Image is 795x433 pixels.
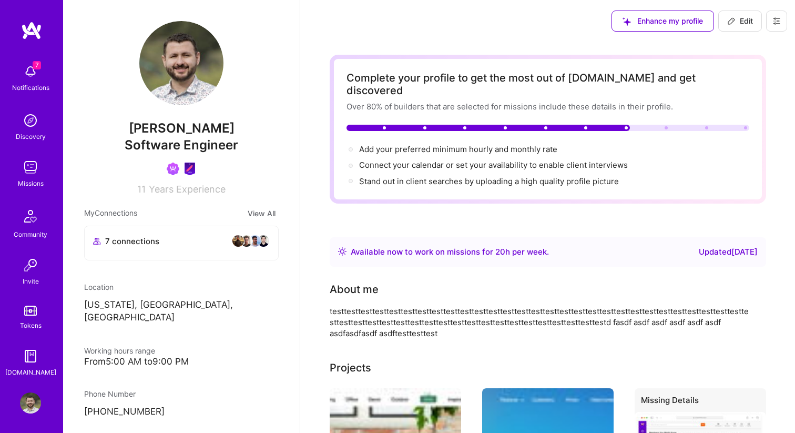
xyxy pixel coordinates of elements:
[84,299,279,324] p: [US_STATE], [GEOGRAPHIC_DATA], [GEOGRAPHIC_DATA]
[623,17,631,26] i: icon SuggestedTeams
[125,137,238,153] span: Software Engineer
[249,235,261,247] img: avatar
[167,163,179,175] img: Been on Mission
[699,246,758,258] div: Updated [DATE]
[18,178,44,189] div: Missions
[20,392,41,414] img: User Avatar
[84,406,279,418] p: [PHONE_NUMBER]
[338,247,346,256] img: Availability
[727,16,753,26] span: Edit
[240,235,253,247] img: avatar
[330,281,379,297] div: About me
[139,21,223,105] img: User Avatar
[611,11,714,32] button: Enhance my profile
[24,306,37,316] img: tokens
[346,101,749,112] div: Over 80% of builders that are selected for missions include these details in their profile.
[84,389,136,398] span: Phone Number
[232,235,244,247] img: avatar
[635,388,766,416] div: Missing Details
[359,176,619,187] div: Stand out in client searches by uploading a high quality profile picture
[84,120,279,136] span: [PERSON_NAME]
[351,246,549,258] div: Available now to work on missions for h per week .
[84,281,279,293] div: Location
[20,61,41,82] img: bell
[20,320,42,331] div: Tokens
[244,207,279,219] button: View All
[93,237,101,245] i: icon Collaborator
[20,346,41,367] img: guide book
[330,360,371,376] div: Projects
[718,11,762,32] button: Edit
[359,160,628,170] span: Connect your calendar or set your availability to enable client interviews
[84,207,137,219] span: My Connections
[84,346,155,355] span: Working hours range
[20,110,41,131] img: discovery
[20,255,41,276] img: Invite
[5,367,56,378] div: [DOMAIN_NAME]
[184,163,196,175] img: Product Design Guild
[16,131,46,142] div: Discovery
[14,229,47,240] div: Community
[137,184,146,195] span: 11
[17,392,44,414] a: User Avatar
[21,21,42,40] img: logo
[623,16,703,26] span: Enhance my profile
[257,235,270,247] img: avatar
[149,184,226,195] span: Years Experience
[495,247,505,257] span: 20
[346,72,749,97] div: Complete your profile to get the most out of [DOMAIN_NAME] and get discovered
[105,236,159,247] span: 7 connections
[23,276,39,287] div: Invite
[33,61,41,69] span: 7
[84,356,279,367] div: From 5:00 AM to 9:00 PM
[12,82,49,93] div: Notifications
[20,157,41,178] img: teamwork
[84,226,279,260] button: 7 connectionsavataravataravataravatar
[18,204,43,229] img: Community
[330,306,750,339] div: testtesttesttesttesttesttesttesttesttesttesttesttesttesttesttesttesttesttesttesttesttesttesttestt...
[359,144,557,154] span: Add your preferred minimum hourly and monthly rate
